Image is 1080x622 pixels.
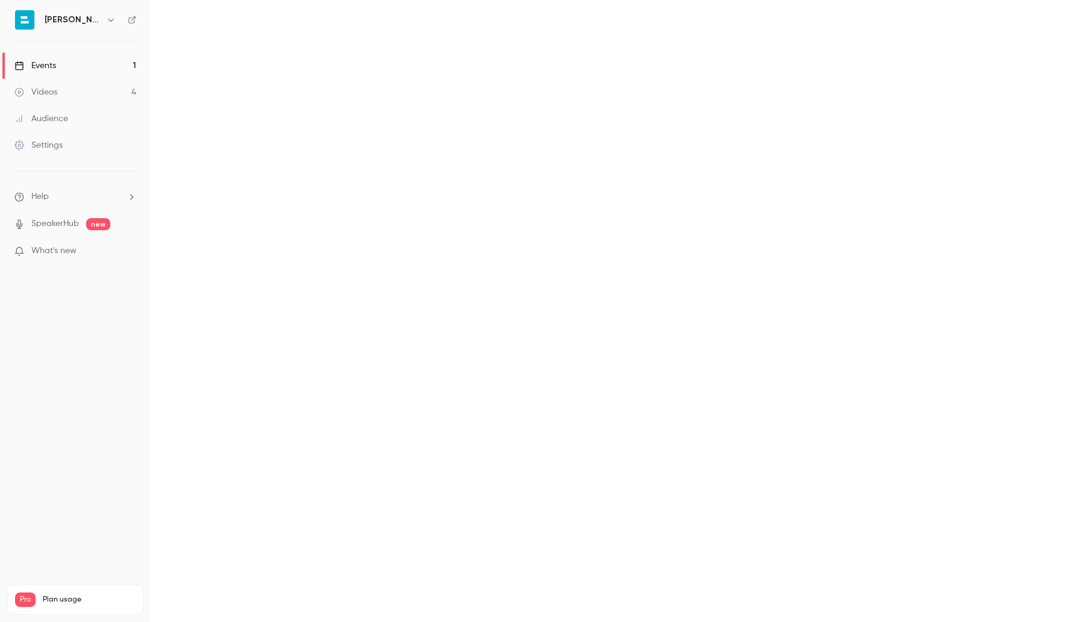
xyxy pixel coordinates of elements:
span: What's new [31,245,77,257]
span: Help [31,190,49,203]
iframe: Noticeable Trigger [122,246,136,257]
div: Audience [14,113,68,125]
div: Videos [14,86,57,98]
div: Events [14,60,56,72]
span: Pro [15,592,36,607]
img: Bryan srl [15,10,34,30]
a: SpeakerHub [31,218,79,230]
span: new [86,218,110,230]
li: help-dropdown-opener [14,190,136,203]
h6: [PERSON_NAME] [45,14,101,26]
div: Settings [14,139,63,151]
span: Plan usage [43,595,136,605]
